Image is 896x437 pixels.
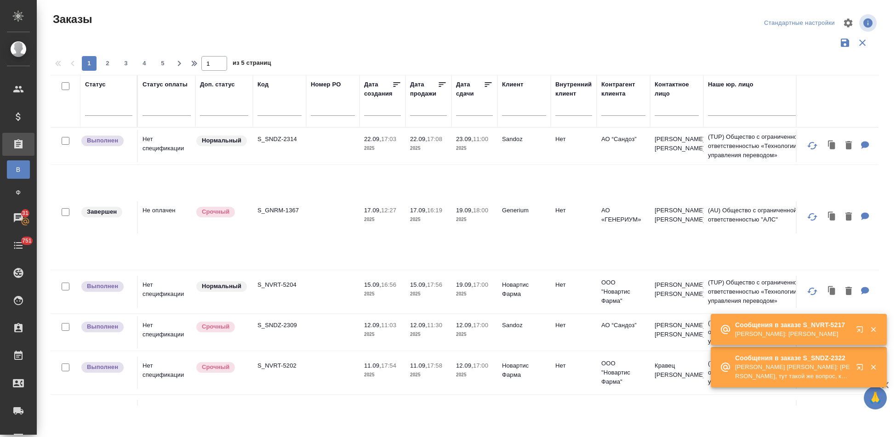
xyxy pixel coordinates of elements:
p: Выполнен [87,363,118,372]
p: 16:56 [381,281,396,288]
button: Открыть в новой вкладке [850,358,873,380]
p: Сообщения в заказе S_NVRT-5217 [735,320,850,329]
p: 15.09, [364,281,381,288]
button: 3 [119,56,133,71]
p: 17:00 [473,322,488,329]
button: Закрыть [864,325,883,334]
button: Клонировать [823,136,841,155]
div: Внутренний клиент [555,80,592,98]
p: 2025 [410,215,447,224]
p: 17:08 [427,136,442,142]
td: (AU) Общество с ограниченной ответственностью "АЛС" [703,201,814,233]
p: 12:27 [381,207,396,214]
button: Обновить [801,206,823,228]
span: 5 [155,59,170,68]
p: Нормальный [202,136,241,145]
div: Клиент [502,80,523,89]
p: S_GNRM-1367 [257,206,302,215]
p: Завершен [87,207,117,216]
button: Закрыть [864,363,883,371]
td: (AU) Общество с ограниченной ответственностью "АЛС" [703,400,814,432]
div: Статус по умолчанию для стандартных заказов [195,135,248,147]
span: Настроить таблицу [837,12,859,34]
div: Контрагент клиента [601,80,645,98]
p: 22.09, [410,136,427,142]
p: АО «ГЕНЕРИУМ» [601,206,645,224]
p: Нет [555,361,592,370]
p: АО “Сандоз” [601,321,645,330]
p: Sandoz [502,135,546,144]
p: Generium [502,206,546,215]
span: 4 [137,59,152,68]
p: 17:58 [427,362,442,369]
button: Обновить [801,280,823,302]
p: 23.09, [456,136,473,142]
td: [PERSON_NAME] [PERSON_NAME] [650,316,703,348]
button: Удалить [841,136,856,155]
td: [PERSON_NAME] [650,400,703,432]
p: Срочный [202,363,229,372]
p: Нет [555,321,592,330]
p: ООО "Новартис Фарма" [601,278,645,306]
button: Удалить [841,208,856,227]
p: 12.09, [410,322,427,329]
p: 17:56 [427,281,442,288]
div: Выставляется автоматически, если на указанный объем услуг необходимо больше времени в стандартном... [195,206,248,218]
p: 17.09, [410,207,427,214]
span: Ф [11,188,25,197]
div: Контактное лицо [655,80,699,98]
div: Статус [85,80,106,89]
p: Новартис Фарма [502,280,546,299]
div: Выставляет ПМ после сдачи и проведения начислений. Последний этап для ПМа [80,321,132,333]
span: В [11,165,25,174]
td: [PERSON_NAME] [PERSON_NAME] [650,201,703,233]
p: 19.09, [456,281,473,288]
span: 31 [17,209,34,218]
p: 11:30 [427,322,442,329]
div: Выставляет ПМ после сдачи и проведения начислений. Последний этап для ПМа [80,280,132,293]
p: 16:19 [427,207,442,214]
p: 17:54 [381,362,396,369]
p: 2025 [364,289,401,299]
p: Нет [555,405,592,414]
button: Обновить [801,135,823,157]
p: 12.09, [364,322,381,329]
button: 5 [155,56,170,71]
div: Статус по умолчанию для стандартных заказов [195,280,248,293]
p: Срочный [202,207,229,216]
button: Клонировать [823,282,841,301]
td: (TUP) Общество с ограниченной ответственностью «Технологии управления переводом» [703,314,814,351]
p: Нет [555,280,592,289]
p: Нормальный [202,282,241,291]
p: Generium [502,405,546,414]
div: Дата создания [364,80,392,98]
p: 11.09, [410,362,427,369]
td: [PERSON_NAME] [PERSON_NAME] [650,276,703,308]
p: S_GNRM-1364 [257,405,302,414]
p: 2025 [410,330,447,339]
button: 2 [100,56,115,71]
td: Нет спецификации [138,276,195,308]
div: Выставляется автоматически, если на указанный объем услуг необходимо больше времени в стандартном... [195,321,248,333]
p: 2025 [364,215,401,224]
p: Нет [555,206,592,215]
button: Сбросить фильтры [854,34,871,51]
td: Не оплачен [138,400,195,432]
div: Дата продажи [410,80,438,98]
p: 12.09, [456,362,473,369]
p: 2025 [456,370,493,380]
p: 2025 [410,289,447,299]
p: Нет [555,135,592,144]
p: 11:03 [381,322,396,329]
p: ООО "Новартис Фарма" [601,359,645,386]
p: 12.09, [456,322,473,329]
td: (TUP) Общество с ограниченной ответственностью «Технологии управления переводом» [703,273,814,310]
p: S_NVRT-5204 [257,280,302,289]
p: АО «ГЕНЕРИУМ» [601,405,645,423]
a: Ф [7,183,30,202]
span: Заказы [51,12,92,27]
div: split button [762,16,837,30]
p: Срочный [202,322,229,331]
p: 2025 [410,370,447,380]
p: 2025 [410,144,447,153]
